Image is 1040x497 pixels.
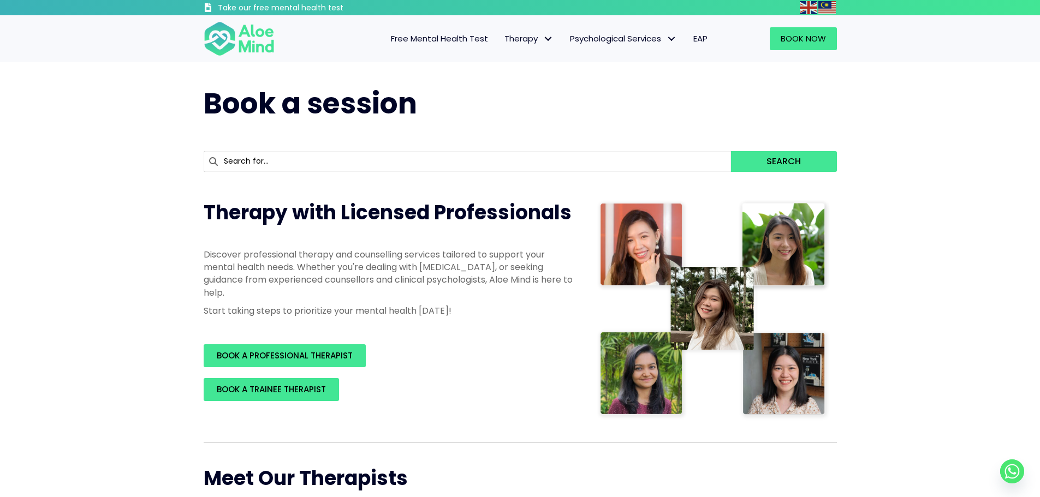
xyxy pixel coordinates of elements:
[540,31,556,47] span: Therapy: submenu
[770,27,837,50] a: Book Now
[204,83,417,123] span: Book a session
[504,33,554,44] span: Therapy
[562,27,685,50] a: Psychological ServicesPsychological Services: submenu
[217,350,353,361] span: BOOK A PROFESSIONAL THERAPIST
[204,199,572,226] span: Therapy with Licensed Professionals
[496,27,562,50] a: TherapyTherapy: submenu
[204,248,575,299] p: Discover professional therapy and counselling services tailored to support your mental health nee...
[570,33,677,44] span: Psychological Services
[218,3,402,14] h3: Take our free mental health test
[204,151,732,172] input: Search for...
[685,27,716,50] a: EAP
[204,304,575,317] p: Start taking steps to prioritize your mental health [DATE]!
[664,31,680,47] span: Psychological Services: submenu
[391,33,488,44] span: Free Mental Health Test
[800,1,818,14] a: English
[800,1,817,14] img: en
[289,27,716,50] nav: Menu
[217,384,326,395] span: BOOK A TRAINEE THERAPIST
[204,344,366,367] a: BOOK A PROFESSIONAL THERAPIST
[693,33,708,44] span: EAP
[1000,459,1024,483] a: Whatsapp
[731,151,836,172] button: Search
[204,21,275,57] img: Aloe mind Logo
[204,3,402,15] a: Take our free mental health test
[597,199,830,421] img: Therapist collage
[204,378,339,401] a: BOOK A TRAINEE THERAPIST
[818,1,837,14] a: Malay
[383,27,496,50] a: Free Mental Health Test
[781,33,826,44] span: Book Now
[818,1,836,14] img: ms
[204,464,408,492] span: Meet Our Therapists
